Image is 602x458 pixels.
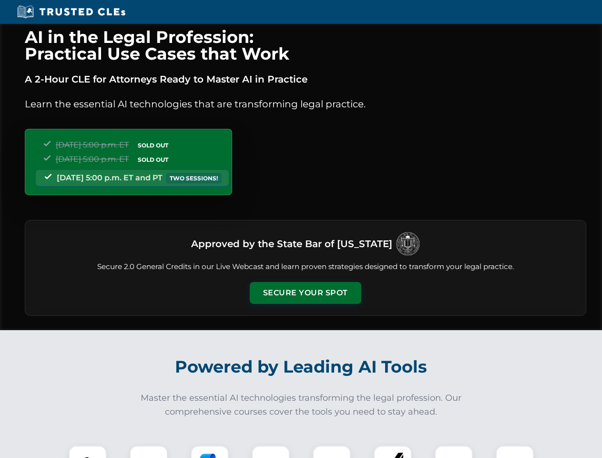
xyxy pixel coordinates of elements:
h2: Powered by Leading AI Tools [37,350,565,384]
span: [DATE] 5:00 p.m. ET [56,155,129,164]
h1: AI in the Legal Profession: Practical Use Cases that Work [25,29,586,62]
span: SOLD OUT [134,155,172,165]
p: Master the essential AI technologies transforming the legal profession. Our comprehensive courses... [134,391,468,419]
h3: Approved by the State Bar of [US_STATE] [191,235,392,252]
p: Learn the essential AI technologies that are transforming legal practice. [25,96,586,112]
p: A 2-Hour CLE for Attorneys Ready to Master AI in Practice [25,72,586,87]
p: Secure 2.0 General Credits in our Live Webcast and learn proven strategies designed to transform ... [37,261,574,272]
span: SOLD OUT [134,140,172,150]
span: [DATE] 5:00 p.m. ET [56,140,129,149]
button: Secure Your Spot [250,282,361,304]
img: Logo [396,232,420,256]
img: Trusted CLEs [14,5,128,19]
